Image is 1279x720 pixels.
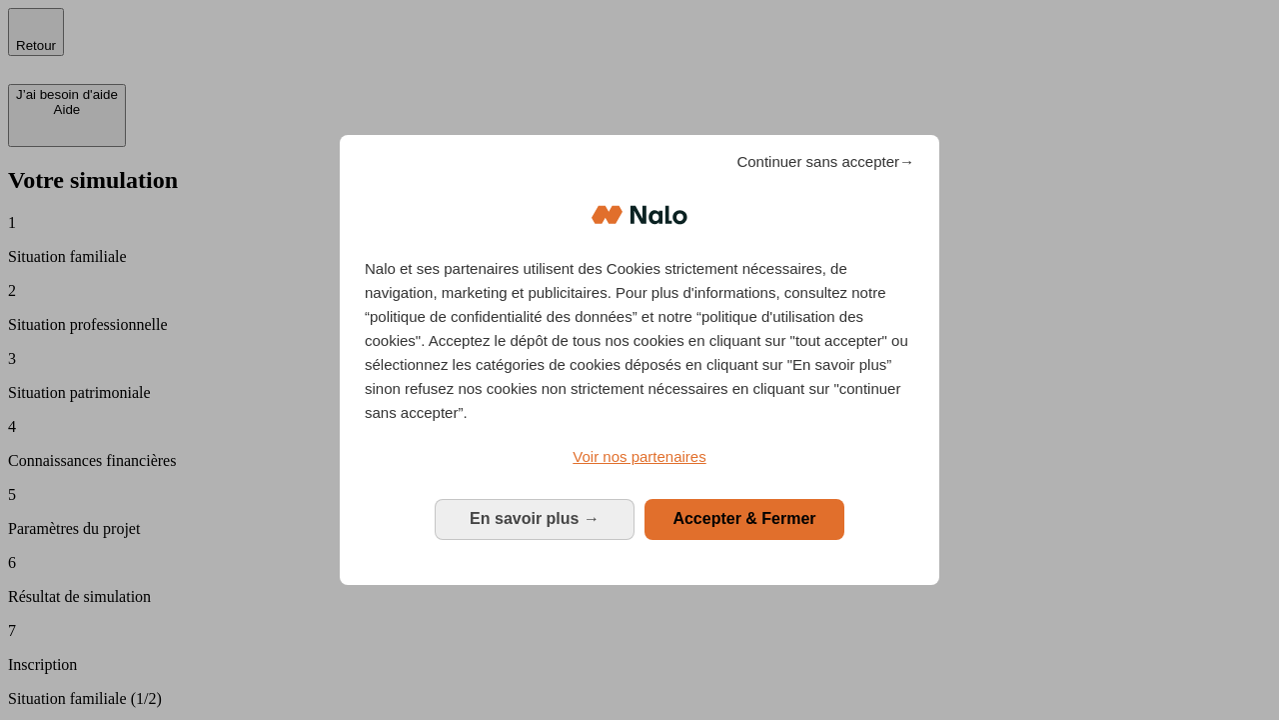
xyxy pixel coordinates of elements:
p: Nalo et ses partenaires utilisent des Cookies strictement nécessaires, de navigation, marketing e... [365,257,914,425]
img: Logo [592,185,687,245]
span: Accepter & Fermer [672,510,815,527]
span: Continuer sans accepter→ [736,150,914,174]
div: Bienvenue chez Nalo Gestion du consentement [340,135,939,584]
span: Voir nos partenaires [573,448,705,465]
button: En savoir plus: Configurer vos consentements [435,499,635,539]
a: Voir nos partenaires [365,445,914,469]
button: Accepter & Fermer: Accepter notre traitement des données et fermer [644,499,844,539]
span: En savoir plus → [470,510,600,527]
